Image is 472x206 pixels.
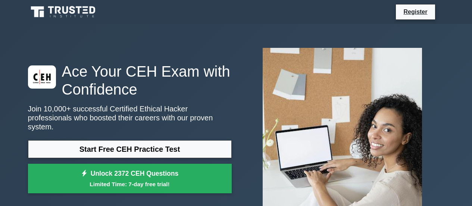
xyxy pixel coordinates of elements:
a: Unlock 2372 CEH QuestionsLimited Time: 7-day free trial! [28,164,232,194]
small: Limited Time: 7-day free trial! [37,180,222,188]
h1: Ace Your CEH Exam with Confidence [28,62,232,98]
a: Register [399,7,432,16]
a: Start Free CEH Practice Test [28,140,232,158]
p: Join 10,000+ successful Certified Ethical Hacker professionals who boosted their careers with our... [28,104,232,131]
